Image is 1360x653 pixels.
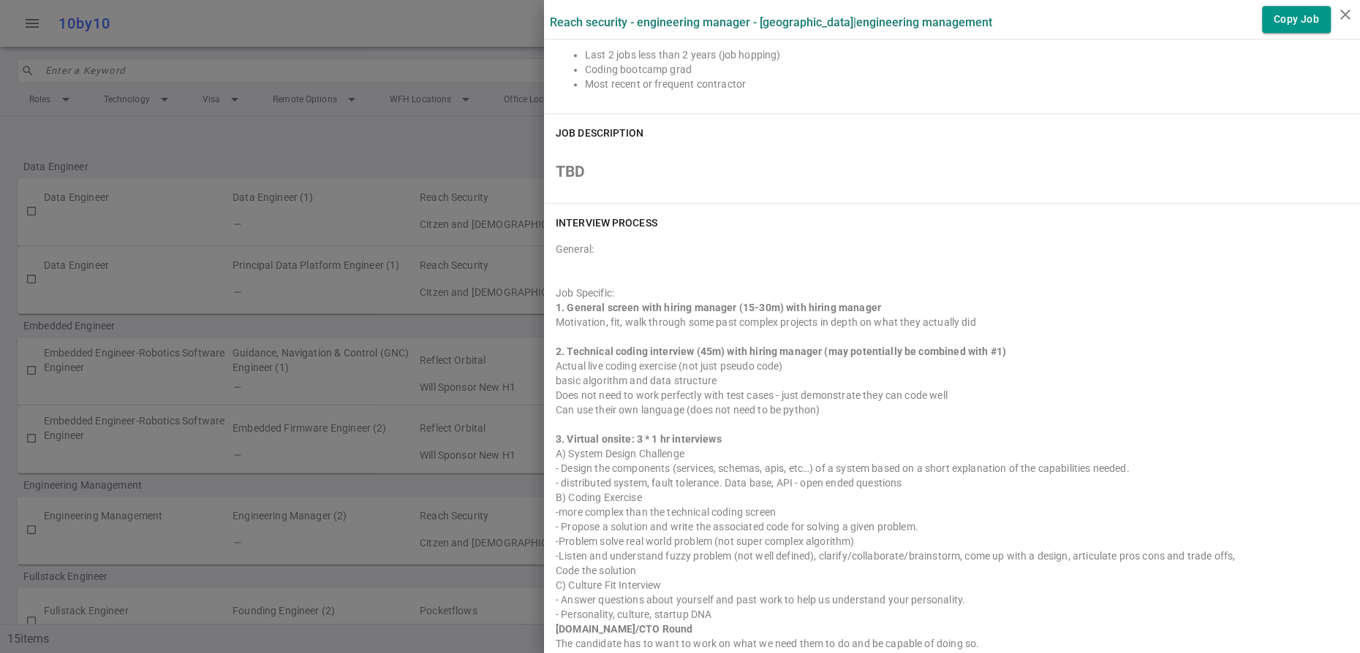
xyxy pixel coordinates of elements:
strong: [DOMAIN_NAME]/CTO Round [556,623,692,635]
h2: TBD [556,164,1348,179]
li: Coding bootcamp grad [585,62,1348,77]
div: Does not need to work perfectly with test cases - just demonstrate they can code well [556,388,1348,402]
div: Actual live coding exercise (not just pseudo code) [556,359,1348,373]
h6: JOB DESCRIPTION [556,126,644,140]
div: basic algorithm and data structure [556,373,1348,388]
button: Copy Job [1262,6,1331,33]
div: B) Coding Exercise [556,490,1348,505]
li: Most recent or frequent contractor [585,77,1348,91]
div: Code the solution [556,563,1348,578]
strong: 3. Virtual onsite: 3 * 1 hr interviews [556,433,722,445]
div: -Problem solve real world problem (not super complex algorithm) [556,534,1348,549]
div: - Design the components (services, schemas, apis, etc…) of a system based on a short explanation ... [556,461,1348,476]
li: Last 2 jobs less than 2 years (job hopping) [585,47,1348,62]
div: -Listen and understand fuzzy problem (not well defined), clarify/collaborate/brainstorm, come up ... [556,549,1348,563]
div: C) Culture Fit Interview [556,578,1348,592]
h6: INTERVIEW PROCESS [556,215,657,230]
div: Motivation, fit, walk through some past complex projects in depth on what they actually did [556,315,1348,329]
label: Reach Security - Engineering Manager - [GEOGRAPHIC_DATA] | Engineering Management [550,15,992,29]
div: Can use their own language (does not need to be python) [556,402,1348,417]
div: - distributed system, fault tolerance. Data base, API - open ended questions [556,476,1348,490]
strong: 2. Technical coding interview (45m) with hiring manager (may potentially be combined with #1) [556,345,1006,357]
div: - Propose a solution and write the associated code for solving a given problem. [556,519,1348,534]
div: - Personality, culture, startup DNA [556,607,1348,622]
strong: 1. General screen with hiring manager (15-30m) with hiring manager [556,302,881,313]
div: A) System Design Challenge [556,446,1348,461]
i: close [1337,6,1354,23]
div: The candidate has to want to work on what we need them to do and be capable of doing so. [556,636,1348,651]
div: -more complex than the technical coding screen [556,505,1348,519]
div: - Answer questions about yourself and past work to help us understand your personality. [556,592,1348,607]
